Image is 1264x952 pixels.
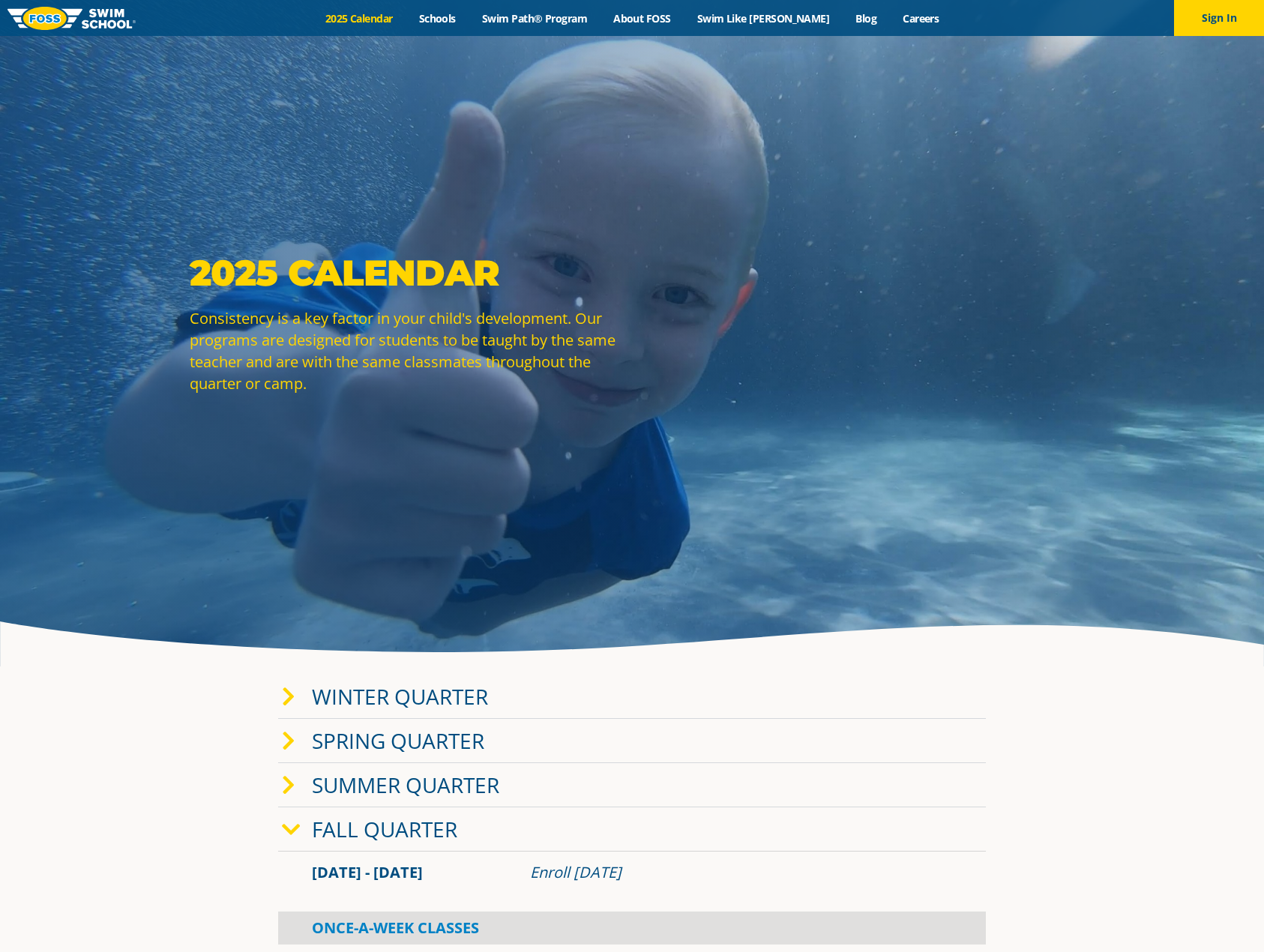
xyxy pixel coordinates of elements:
[190,307,625,394] p: Consistency is a key factor in your child's development. Our programs are designed for students t...
[406,11,469,25] a: Schools
[312,11,406,25] a: 2025 Calendar
[684,11,843,25] a: Swim Like [PERSON_NAME]
[601,11,684,25] a: About FOSS
[890,11,952,25] a: Careers
[312,862,423,882] span: [DATE] - [DATE]
[312,682,488,711] a: Winter Quarter
[312,815,457,843] a: Fall Quarter
[312,726,484,755] a: Spring Quarter
[190,251,499,295] strong: 2025 Calendar
[278,912,986,945] div: Once-A-Week Classes
[469,11,600,25] a: Swim Path® Program
[312,771,499,799] a: Summer Quarter
[7,7,136,30] img: FOSS Swim School Logo
[530,862,952,883] div: Enroll [DATE]
[843,11,890,25] a: Blog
